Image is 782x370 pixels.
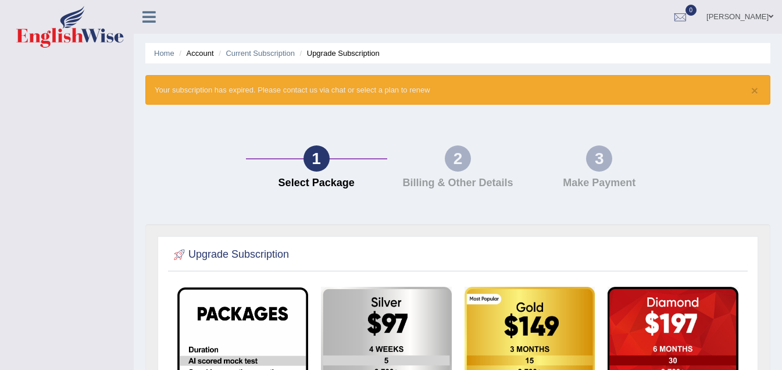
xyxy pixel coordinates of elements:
h2: Upgrade Subscription [171,246,289,264]
a: Home [154,49,174,58]
div: Your subscription has expired. Please contact us via chat or select a plan to renew [145,75,770,105]
li: Account [176,48,213,59]
h4: Select Package [252,177,381,189]
li: Upgrade Subscription [297,48,380,59]
div: 3 [586,145,612,172]
span: 0 [685,5,697,16]
h4: Make Payment [534,177,664,189]
div: 1 [303,145,330,172]
h4: Billing & Other Details [393,177,523,189]
button: × [751,84,758,97]
a: Current Subscription [226,49,295,58]
div: 2 [445,145,471,172]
